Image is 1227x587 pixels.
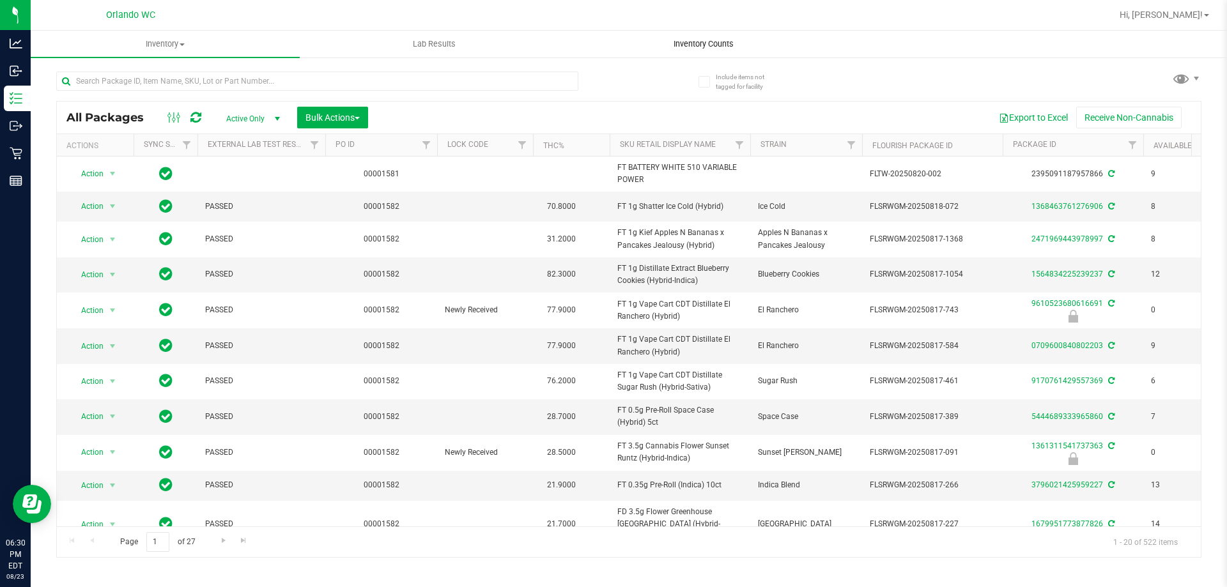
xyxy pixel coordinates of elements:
[1151,201,1200,213] span: 8
[541,443,582,462] span: 28.5000
[716,72,780,91] span: Include items not tagged for facility
[617,263,743,287] span: FT 1g Distillate Extract Blueberry Cookies (Hybrid-Indica)
[541,265,582,284] span: 82.3000
[1106,480,1115,489] span: Sync from Compliance System
[1151,375,1200,387] span: 6
[870,268,995,280] span: FLSRWGM-20250817-1054
[758,446,854,459] span: Sunset [PERSON_NAME]
[758,375,854,387] span: Sugar Rush
[1106,202,1115,211] span: Sync from Compliance System
[396,38,473,50] span: Lab Results
[66,141,128,150] div: Actions
[159,337,173,354] span: In Sync
[445,304,525,316] span: Newly Received
[364,270,399,278] a: 00001582
[10,147,22,160] inline-svg: Retail
[541,197,582,216] span: 70.8000
[1106,299,1115,308] span: Sync from Compliance System
[541,515,582,533] span: 21.7000
[870,340,995,352] span: FLSRWGM-20250817-584
[758,340,854,352] span: El Ranchero
[56,72,578,91] input: Search Package ID, Item Name, SKU, Lot or Part Number...
[214,532,233,549] a: Go to the next page
[336,140,355,149] a: PO ID
[991,107,1076,128] button: Export to Excel
[870,304,995,316] span: FLSRWGM-20250817-743
[297,107,368,128] button: Bulk Actions
[105,337,121,355] span: select
[364,448,399,457] a: 00001582
[70,231,104,248] span: Action
[364,376,399,385] a: 00001582
[758,411,854,423] span: Space Case
[841,134,862,156] a: Filter
[1031,299,1103,308] a: 9610523680616691
[364,234,399,243] a: 00001582
[541,337,582,355] span: 77.9000
[10,65,22,77] inline-svg: Inbound
[541,372,582,390] span: 76.2000
[1001,168,1145,180] div: 2395091187957866
[159,443,173,461] span: In Sync
[146,532,169,552] input: 1
[1031,480,1103,489] a: 3796021425959227
[416,134,437,156] a: Filter
[70,515,104,533] span: Action
[66,111,157,125] span: All Packages
[758,227,854,251] span: Apples N Bananas x Pancakes Jealousy
[70,266,104,284] span: Action
[872,141,953,150] a: Flourish Package ID
[1106,376,1115,385] span: Sync from Compliance System
[1151,518,1200,530] span: 14
[1031,234,1103,243] a: 2471969443978997
[1120,10,1203,20] span: Hi, [PERSON_NAME]!
[159,515,173,533] span: In Sync
[541,476,582,494] span: 21.9000
[617,404,743,429] span: FT 0.5g Pre-Roll Space Case (Hybrid) 5ct
[617,506,743,543] span: FD 3.5g Flower Greenhouse [GEOGRAPHIC_DATA] (Hybrid-Indica)
[1106,341,1115,350] span: Sync from Compliance System
[569,31,838,57] a: Inventory Counts
[364,305,399,314] a: 00001582
[205,446,318,459] span: PASSED
[105,266,121,284] span: select
[617,333,743,358] span: FT 1g Vape Cart CDT Distillate El Ranchero (Hybrid)
[870,411,995,423] span: FLSRWGM-20250817-389
[70,476,104,494] span: Action
[208,140,308,149] a: External Lab Test Result
[6,572,25,581] p: 08/23
[870,201,995,213] span: FLSRWGM-20250818-072
[541,408,582,426] span: 28.7000
[144,140,193,149] a: Sync Status
[205,304,318,316] span: PASSED
[1106,519,1115,528] span: Sync from Compliance System
[1151,479,1200,491] span: 13
[1031,341,1103,350] a: 0709600840802203
[205,201,318,213] span: PASSED
[205,340,318,352] span: PASSED
[159,165,173,183] span: In Sync
[1001,310,1145,323] div: Newly Received
[758,518,854,530] span: [GEOGRAPHIC_DATA]
[105,408,121,425] span: select
[235,532,253,549] a: Go to the last page
[1001,452,1145,465] div: Newly Received
[304,134,325,156] a: Filter
[10,174,22,187] inline-svg: Reports
[205,518,318,530] span: PASSED
[300,31,569,57] a: Lab Results
[364,480,399,489] a: 00001582
[205,233,318,245] span: PASSED
[1013,140,1056,149] a: Package ID
[105,372,121,390] span: select
[6,537,25,572] p: 06:30 PM EDT
[1031,441,1103,450] a: 1361311541737363
[105,301,121,319] span: select
[1106,234,1115,243] span: Sync from Compliance System
[758,201,854,213] span: Ice Cold
[106,10,155,20] span: Orlando WC
[870,233,995,245] span: FLSRWGM-20250817-1368
[1151,304,1200,316] span: 0
[70,372,104,390] span: Action
[10,119,22,132] inline-svg: Outbound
